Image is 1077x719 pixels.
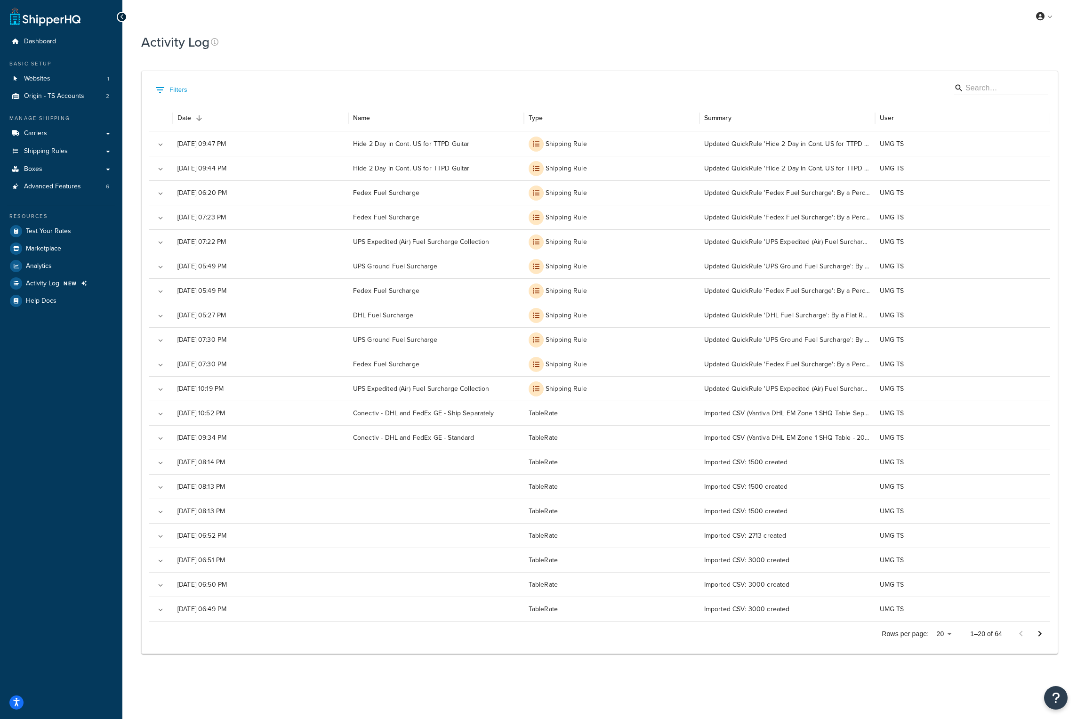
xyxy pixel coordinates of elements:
[173,548,348,572] div: [DATE] 06:51 PM
[26,280,59,288] span: Activity Log
[699,254,875,278] div: Updated QuickRule 'UPS Ground Fuel Surcharge': By a Percentage
[1030,624,1049,643] button: Go to next page
[546,213,587,222] p: Shipping Rule
[699,450,875,474] div: Imported CSV: 1500 created
[699,401,875,425] div: Imported CSV (Vantiva DHL EM Zone 1 SHQ Table Sep- 20250616.csv): 16 created in Conectiv - DHL an...
[173,156,348,180] div: [DATE] 09:44 PM
[7,161,115,178] a: Boxes
[875,229,1051,254] div: UMG TS
[173,499,348,523] div: [DATE] 08:13 PM
[154,407,167,420] button: Expand
[875,450,1051,474] div: UMG TS
[875,523,1051,548] div: UMG TS
[24,75,50,83] span: Websites
[524,450,699,474] div: TableRate
[24,165,42,173] span: Boxes
[154,309,167,323] button: Expand
[875,499,1051,523] div: UMG TS
[875,303,1051,327] div: UMG TS
[704,113,731,123] div: Summary
[875,156,1051,180] div: UMG TS
[173,450,348,474] div: [DATE] 08:14 PM
[154,162,167,176] button: Expand
[7,70,115,88] li: Websites
[524,548,699,572] div: TableRate
[699,156,875,180] div: Updated QuickRule 'Hide 2 Day in Cont. US for TTPD Guitar': By a Flat Rate, And Apply This Rate T...
[348,352,524,376] div: Fedex Fuel Surcharge
[154,579,167,592] button: Expand
[141,33,209,51] h1: Activity Log
[24,92,84,100] span: Origin - TS Accounts
[546,360,587,369] p: Shipping Rule
[154,481,167,494] button: Expand
[699,523,875,548] div: Imported CSV: 2713 created
[173,523,348,548] div: [DATE] 06:52 PM
[7,223,115,240] a: Test Your Rates
[7,275,115,292] a: Activity Log NEW
[7,178,115,195] li: Advanced Features
[173,254,348,278] div: [DATE] 05:49 PM
[875,401,1051,425] div: UMG TS
[173,376,348,401] div: [DATE] 10:19 PM
[699,572,875,597] div: Imported CSV: 3000 created
[154,211,167,225] button: Expand
[699,205,875,229] div: Updated QuickRule 'Fedex Fuel Surcharge': By a Percentage
[524,425,699,450] div: TableRate
[154,530,167,543] button: Expand
[7,143,115,160] li: Shipping Rules
[546,164,587,173] p: Shipping Rule
[7,60,115,68] div: Basic Setup
[173,205,348,229] div: [DATE] 07:23 PM
[875,180,1051,205] div: UMG TS
[154,456,167,469] button: Expand
[348,131,524,156] div: Hide 2 Day in Cont. US for TTPD Guitar
[699,229,875,254] div: Updated QuickRule 'UPS Expedited (Air) Fuel Surcharge Collection': By a Percentage
[173,401,348,425] div: [DATE] 10:52 PM
[173,572,348,597] div: [DATE] 06:50 PM
[932,627,955,641] div: 20
[348,401,524,425] div: Conectiv - DHL and FedEx GE - Ship Separately
[965,83,1034,94] input: Search…
[106,183,109,191] span: 6
[699,278,875,303] div: Updated QuickRule 'Fedex Fuel Surcharge': By a Percentage
[154,432,167,445] button: Expand
[154,285,167,298] button: Expand
[546,139,587,149] p: Shipping Rule
[153,82,190,97] button: Show filters
[524,401,699,425] div: TableRate
[348,425,524,450] div: Conectiv - DHL and FedEx GE - Standard
[26,245,61,253] span: Marketplace
[348,327,524,352] div: UPS Ground Fuel Surcharge
[26,297,56,305] span: Help Docs
[173,303,348,327] div: [DATE] 05:27 PM
[173,327,348,352] div: [DATE] 07:30 PM
[7,33,115,50] li: Dashboard
[7,178,115,195] a: Advanced Features 6
[524,597,699,621] div: TableRate
[7,125,115,142] li: Carriers
[699,548,875,572] div: Imported CSV: 3000 created
[173,131,348,156] div: [DATE] 09:47 PM
[546,311,587,320] p: Shipping Rule
[173,229,348,254] div: [DATE] 07:22 PM
[173,278,348,303] div: [DATE] 05:49 PM
[546,237,587,247] p: Shipping Rule
[353,113,370,123] div: Name
[875,327,1051,352] div: UMG TS
[875,572,1051,597] div: UMG TS
[7,240,115,257] a: Marketplace
[875,254,1051,278] div: UMG TS
[699,131,875,156] div: Updated QuickRule 'Hide 2 Day in Cont. US for TTPD Guitar': And Apply This Rate To...
[546,262,587,271] p: Shipping Rule
[7,275,115,292] li: Activity Log
[875,352,1051,376] div: UMG TS
[699,376,875,401] div: Updated QuickRule 'UPS Expedited (Air) Fuel Surcharge Collection': By a Percentage
[699,352,875,376] div: Updated QuickRule 'Fedex Fuel Surcharge': By a Percentage
[348,180,524,205] div: Fedex Fuel Surcharge
[7,70,115,88] a: Websites 1
[529,113,543,123] div: Type
[7,88,115,105] li: Origins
